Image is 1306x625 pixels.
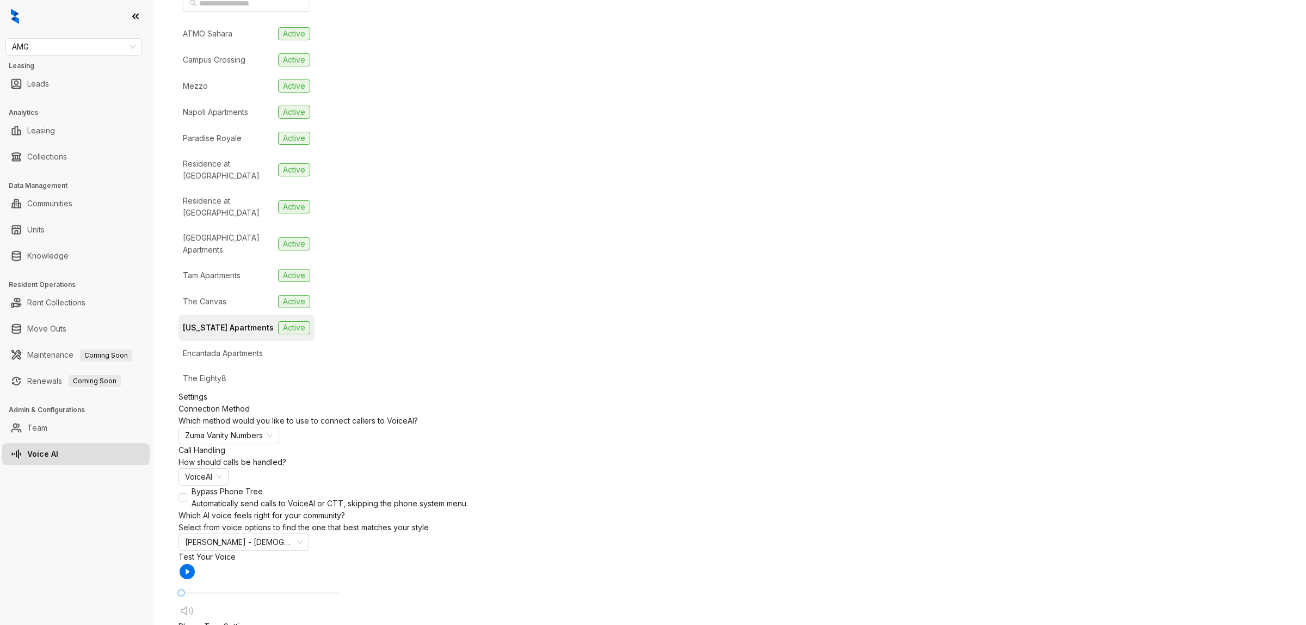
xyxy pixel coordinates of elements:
[178,456,1280,468] div: How should calls be handled?
[9,108,152,118] h3: Analytics
[183,28,232,40] div: ATMO Sahara
[183,347,263,359] div: Encantada Apartments
[278,163,310,176] span: Active
[27,318,66,340] a: Move Outs
[27,120,55,142] a: Leasing
[278,132,310,145] span: Active
[278,321,310,334] span: Active
[183,269,241,281] div: Tam Apartments
[27,443,58,465] a: Voice AI
[187,486,472,510] span: Bypass Phone Tree
[2,219,150,241] li: Units
[27,219,45,241] a: Units
[183,372,226,384] div: The Eighty8
[278,27,310,40] span: Active
[278,53,310,66] span: Active
[27,193,72,215] a: Communities
[27,370,121,392] a: RenewalsComing Soon
[178,391,1280,403] div: Settings
[2,318,150,340] li: Move Outs
[2,344,150,366] li: Maintenance
[183,80,208,92] div: Mezzo
[80,350,132,361] span: Coming Soon
[12,39,135,55] span: AMG
[11,9,19,24] img: logo
[183,322,274,334] div: [US_STATE] Apartments
[185,534,303,550] span: Natasha - American Female
[183,106,248,118] div: Napoli Apartments
[178,415,1280,427] div: Which method would you like to use to connect callers to VoiceAI?
[183,132,242,144] div: Paradise Royale
[9,280,152,290] h3: Resident Operations
[278,106,310,119] span: Active
[2,417,150,439] li: Team
[178,510,1280,522] div: Which AI voice feels right for your community?
[2,73,150,95] li: Leads
[278,269,310,282] span: Active
[183,158,274,182] div: Residence at [GEOGRAPHIC_DATA]
[9,181,152,191] h3: Data Management
[9,405,152,415] h3: Admin & Configurations
[183,195,274,219] div: Residence at [GEOGRAPHIC_DATA]
[278,79,310,93] span: Active
[2,146,150,168] li: Collections
[69,375,121,387] span: Coming Soon
[178,403,1280,415] div: Connection Method
[278,237,310,250] span: Active
[183,232,274,256] div: [GEOGRAPHIC_DATA] Apartments
[183,296,226,308] div: The Canvas
[27,73,49,95] a: Leads
[185,427,273,444] span: Zuma Vanity Numbers
[2,193,150,215] li: Communities
[27,146,67,168] a: Collections
[192,498,468,510] div: Automatically send calls to VoiceAI or CTT, skipping the phone system menu.
[27,245,69,267] a: Knowledge
[2,292,150,314] li: Rent Collections
[183,54,245,66] div: Campus Crossing
[178,444,1280,456] div: Call Handling
[2,443,150,465] li: Voice AI
[178,551,1280,563] div: Test Your Voice
[185,469,222,485] span: VoiceAI
[278,295,310,308] span: Active
[178,522,1280,534] div: Select from voice options to find the one that best matches your style
[2,370,150,392] li: Renewals
[2,245,150,267] li: Knowledge
[27,292,85,314] a: Rent Collections
[2,120,150,142] li: Leasing
[278,200,310,213] span: Active
[9,61,152,71] h3: Leasing
[27,417,47,439] a: Team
